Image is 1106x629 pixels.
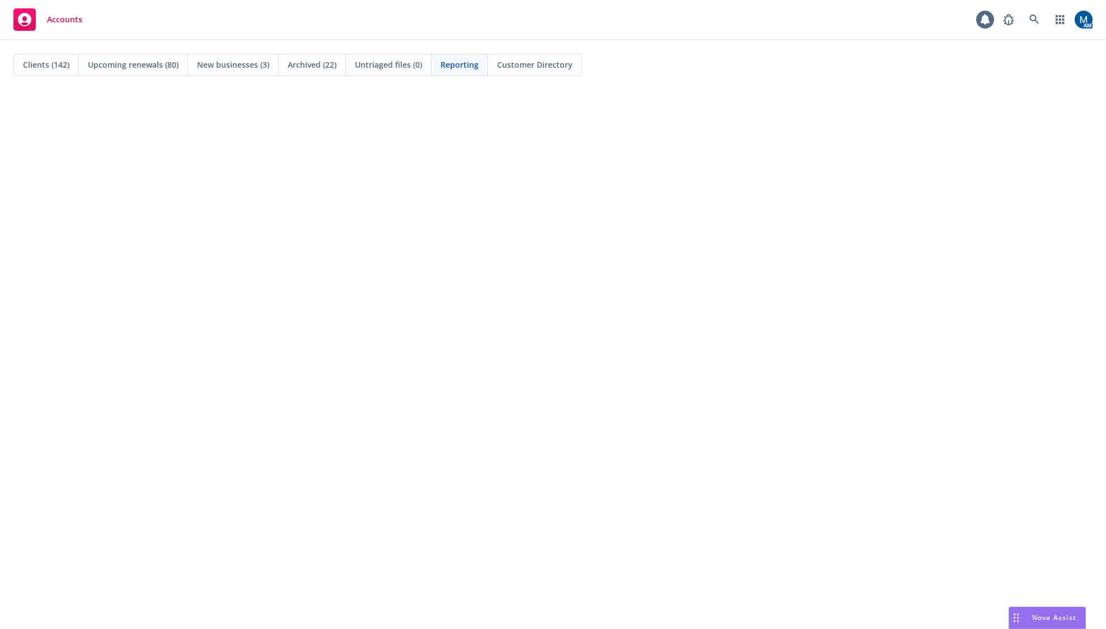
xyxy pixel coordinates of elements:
span: Upcoming renewals (80) [88,59,179,71]
span: Customer Directory [497,59,573,71]
span: Archived (22) [288,59,336,71]
a: Accounts [9,4,87,35]
div: Drag to move [1009,607,1023,628]
img: photo [1075,11,1093,29]
span: Clients (142) [23,59,69,71]
span: Untriaged files (0) [355,59,422,71]
a: Report a Bug [997,8,1020,31]
span: Nova Assist [1032,613,1076,622]
span: Accounts [47,15,82,24]
button: Nova Assist [1009,607,1086,629]
span: Reporting [440,59,479,71]
span: New businesses (3) [197,59,269,71]
a: Switch app [1049,8,1071,31]
a: Search [1023,8,1046,31]
iframe: Hex Dashboard 1 [11,101,1095,618]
